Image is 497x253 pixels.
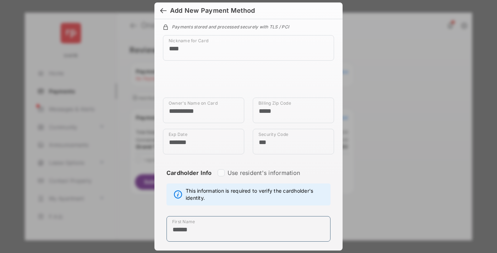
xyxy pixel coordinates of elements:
div: Payments stored and processed securely with TLS / PCI [163,23,334,29]
span: This information is required to verify the cardholder's identity. [186,187,327,202]
div: Add New Payment Method [170,7,255,15]
label: Use resident's information [228,169,300,176]
iframe: Credit card field [163,66,334,98]
strong: Cardholder Info [166,169,212,189]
